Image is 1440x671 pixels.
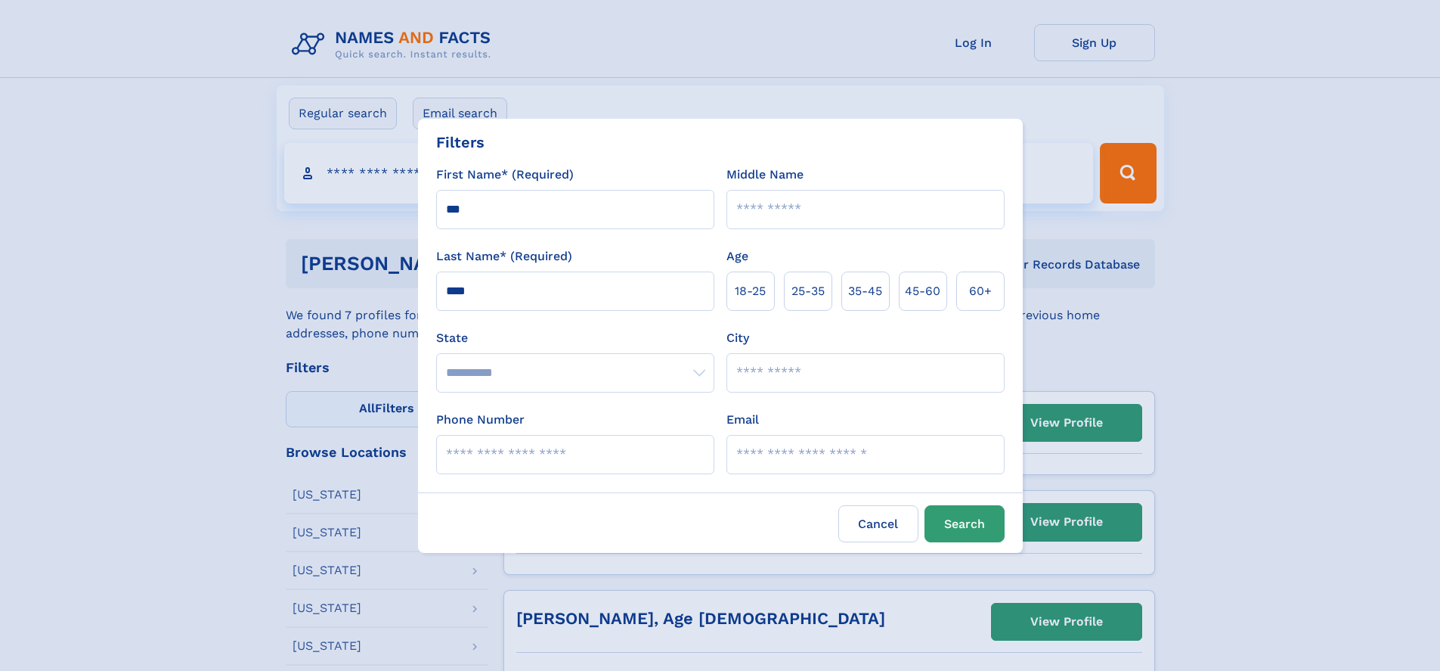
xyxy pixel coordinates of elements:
button: Search [924,505,1005,542]
span: 25‑35 [791,282,825,300]
span: 35‑45 [848,282,882,300]
label: Middle Name [726,166,804,184]
label: Email [726,411,759,429]
span: 45‑60 [905,282,940,300]
label: Phone Number [436,411,525,429]
div: Filters [436,131,485,154]
span: 60+ [969,282,992,300]
label: First Name* (Required) [436,166,574,184]
label: Age [726,247,748,266]
label: State [436,329,714,347]
label: Cancel [838,505,918,542]
label: City [726,329,749,347]
span: 18‑25 [735,282,766,300]
label: Last Name* (Required) [436,247,572,266]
